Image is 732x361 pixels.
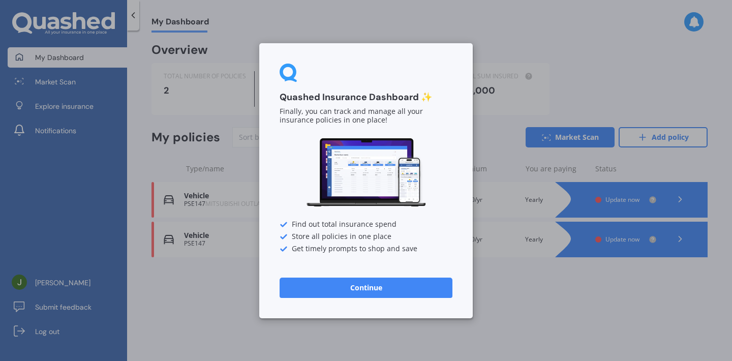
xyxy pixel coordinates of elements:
[280,220,452,228] div: Find out total insurance spend
[280,277,452,297] button: Continue
[280,232,452,240] div: Store all policies in one place
[280,92,452,103] h3: Quashed Insurance Dashboard ✨
[280,107,452,125] p: Finally, you can track and manage all your insurance policies in one place!
[305,137,427,208] img: Dashboard
[280,245,452,253] div: Get timely prompts to shop and save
